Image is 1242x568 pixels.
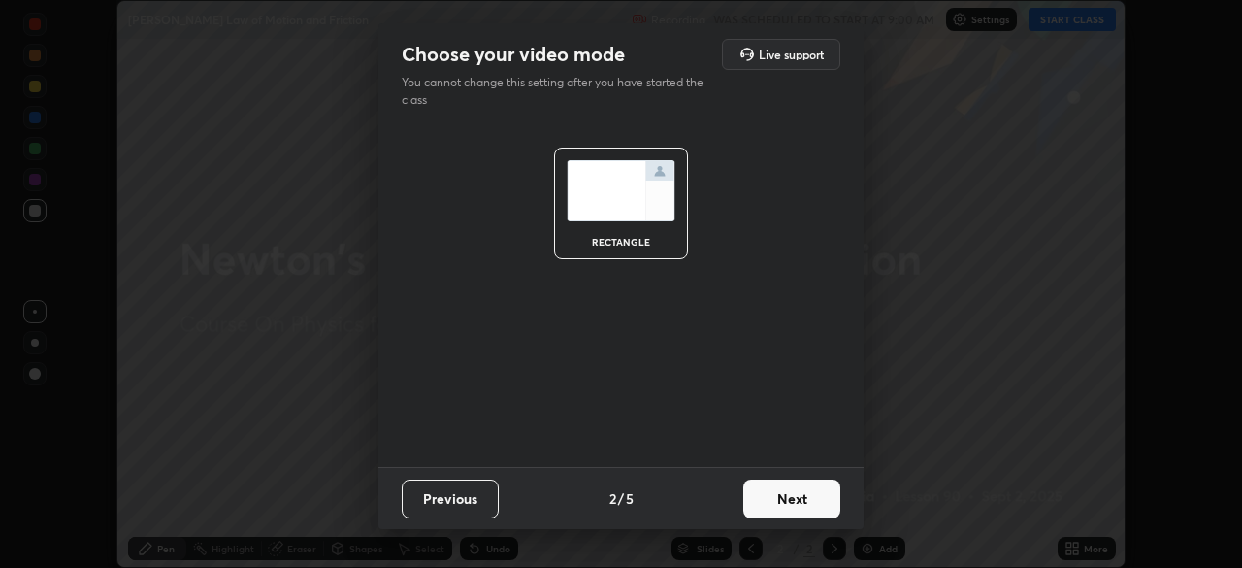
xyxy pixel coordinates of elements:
[567,160,675,221] img: normalScreenIcon.ae25ed63.svg
[402,74,716,109] p: You cannot change this setting after you have started the class
[609,488,616,509] h4: 2
[626,488,634,509] h4: 5
[402,480,499,518] button: Previous
[402,42,625,67] h2: Choose your video mode
[759,49,824,60] h5: Live support
[618,488,624,509] h4: /
[743,480,840,518] button: Next
[582,237,660,247] div: rectangle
